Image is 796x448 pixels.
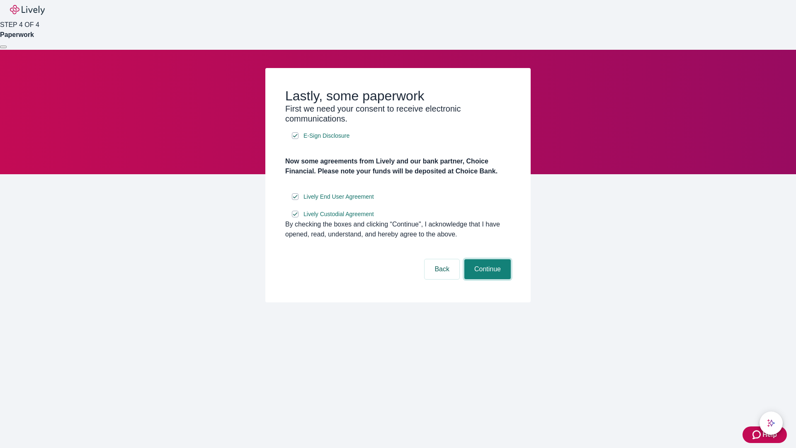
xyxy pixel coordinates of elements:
[752,430,762,440] svg: Zendesk support icon
[302,131,351,141] a: e-sign disclosure document
[303,192,374,201] span: Lively End User Agreement
[425,259,459,279] button: Back
[285,219,511,239] div: By checking the boxes and clicking “Continue", I acknowledge that I have opened, read, understand...
[743,426,787,443] button: Zendesk support iconHelp
[285,104,511,124] h3: First we need your consent to receive electronic communications.
[10,5,45,15] img: Lively
[762,430,777,440] span: Help
[302,209,376,219] a: e-sign disclosure document
[285,88,511,104] h2: Lastly, some paperwork
[285,156,511,176] h4: Now some agreements from Lively and our bank partner, Choice Financial. Please note your funds wi...
[760,411,783,435] button: chat
[303,210,374,219] span: Lively Custodial Agreement
[767,419,775,427] svg: Lively AI Assistant
[303,131,349,140] span: E-Sign Disclosure
[302,192,376,202] a: e-sign disclosure document
[464,259,511,279] button: Continue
